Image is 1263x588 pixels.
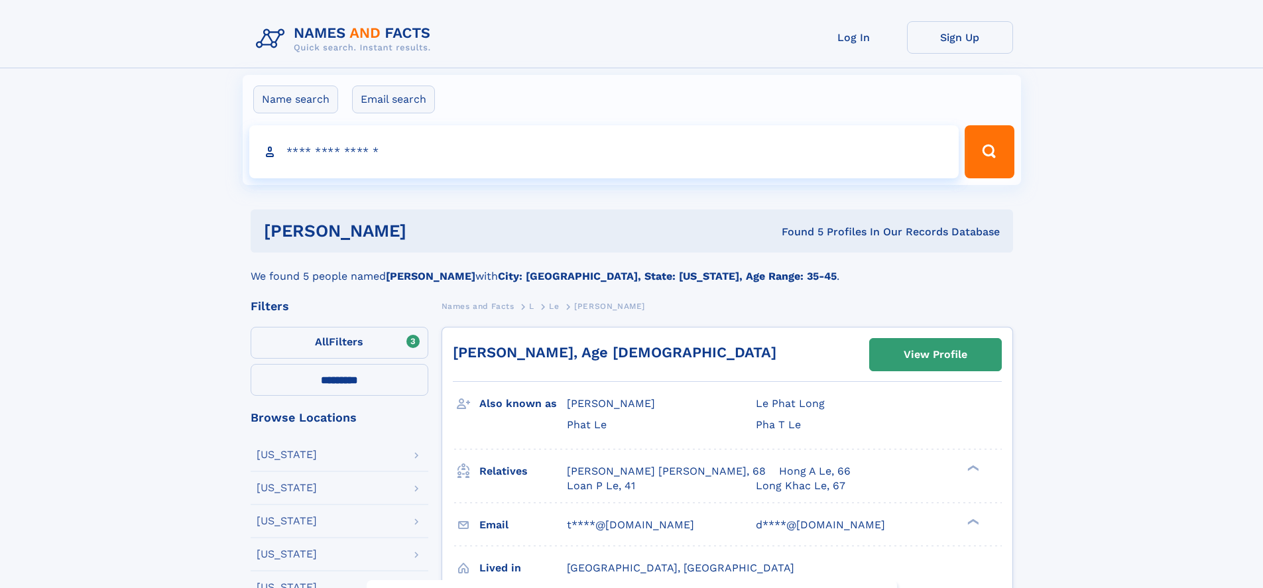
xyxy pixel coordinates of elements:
h3: Also known as [479,392,567,415]
div: [US_STATE] [257,516,317,526]
label: Name search [253,86,338,113]
a: Loan P Le, 41 [567,479,635,493]
div: Found 5 Profiles In Our Records Database [594,225,1000,239]
span: [PERSON_NAME] [567,397,655,410]
a: Sign Up [907,21,1013,54]
input: search input [249,125,959,178]
a: Log In [801,21,907,54]
a: Le [549,298,559,314]
span: All [315,335,329,348]
span: [GEOGRAPHIC_DATA], [GEOGRAPHIC_DATA] [567,561,794,574]
h1: [PERSON_NAME] [264,223,594,239]
span: Phat Le [567,418,607,431]
div: [US_STATE] [257,483,317,493]
h3: Email [479,514,567,536]
a: Names and Facts [442,298,514,314]
b: [PERSON_NAME] [386,270,475,282]
span: Le [549,302,559,311]
a: [PERSON_NAME], Age [DEMOGRAPHIC_DATA] [453,344,776,361]
div: ❯ [964,517,980,526]
label: Email search [352,86,435,113]
div: [US_STATE] [257,449,317,460]
a: L [529,298,534,314]
span: L [529,302,534,311]
span: [PERSON_NAME] [574,302,645,311]
button: Search Button [965,125,1014,178]
label: Filters [251,327,428,359]
h3: Lived in [479,557,567,579]
img: Logo Names and Facts [251,21,442,57]
span: Pha T Le [756,418,801,431]
a: [PERSON_NAME] [PERSON_NAME], 68 [567,464,766,479]
a: Long Khac Le, 67 [756,479,845,493]
div: We found 5 people named with . [251,253,1013,284]
b: City: [GEOGRAPHIC_DATA], State: [US_STATE], Age Range: 35-45 [498,270,837,282]
a: View Profile [870,339,1001,371]
div: View Profile [904,339,967,370]
span: Le Phat Long [756,397,825,410]
h3: Relatives [479,460,567,483]
div: Filters [251,300,428,312]
div: [US_STATE] [257,549,317,559]
div: ❯ [964,463,980,472]
a: Hong A Le, 66 [779,464,851,479]
div: Browse Locations [251,412,428,424]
